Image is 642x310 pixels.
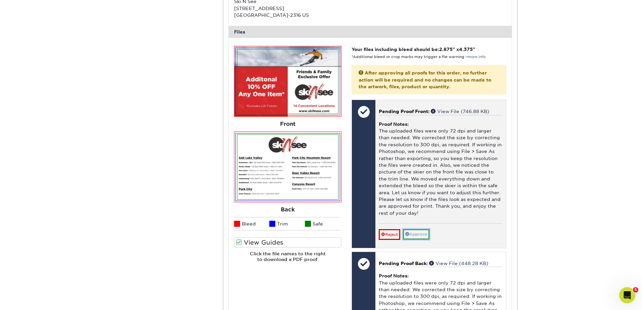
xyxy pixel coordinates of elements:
[305,217,340,230] li: Safe
[359,70,491,89] strong: After approving all proofs for this order, no further action will be required and no changes can ...
[352,55,486,59] small: *Additional bleed or crop marks may trigger a file warning –
[269,217,305,230] li: Trim
[467,55,486,59] a: more info
[459,47,473,52] span: 4.375
[379,115,503,223] div: The uploaded files were only 72 dpi and larger than needed. We corrected the size by correcting t...
[379,229,400,240] a: Reject
[352,47,475,52] strong: Your files including bleed should be: " x "
[229,26,512,38] div: Files
[619,287,635,303] iframe: Intercom live chat
[633,287,638,293] span: 5
[379,273,409,278] strong: Proof Notes:
[379,109,429,114] span: Pending Proof Front:
[439,47,453,52] span: 2.875
[234,217,270,230] li: Bleed
[234,251,342,267] h6: Click the file names to the right to download a PDF proof.
[379,261,428,266] span: Pending Proof Back:
[431,109,489,114] a: View File (746.88 KB)
[234,117,342,132] div: Front
[403,229,429,240] a: Approve
[379,121,409,127] strong: Proof Notes:
[234,237,342,248] label: View Guides
[429,261,488,266] a: View File (448.28 KB)
[234,202,342,217] div: Back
